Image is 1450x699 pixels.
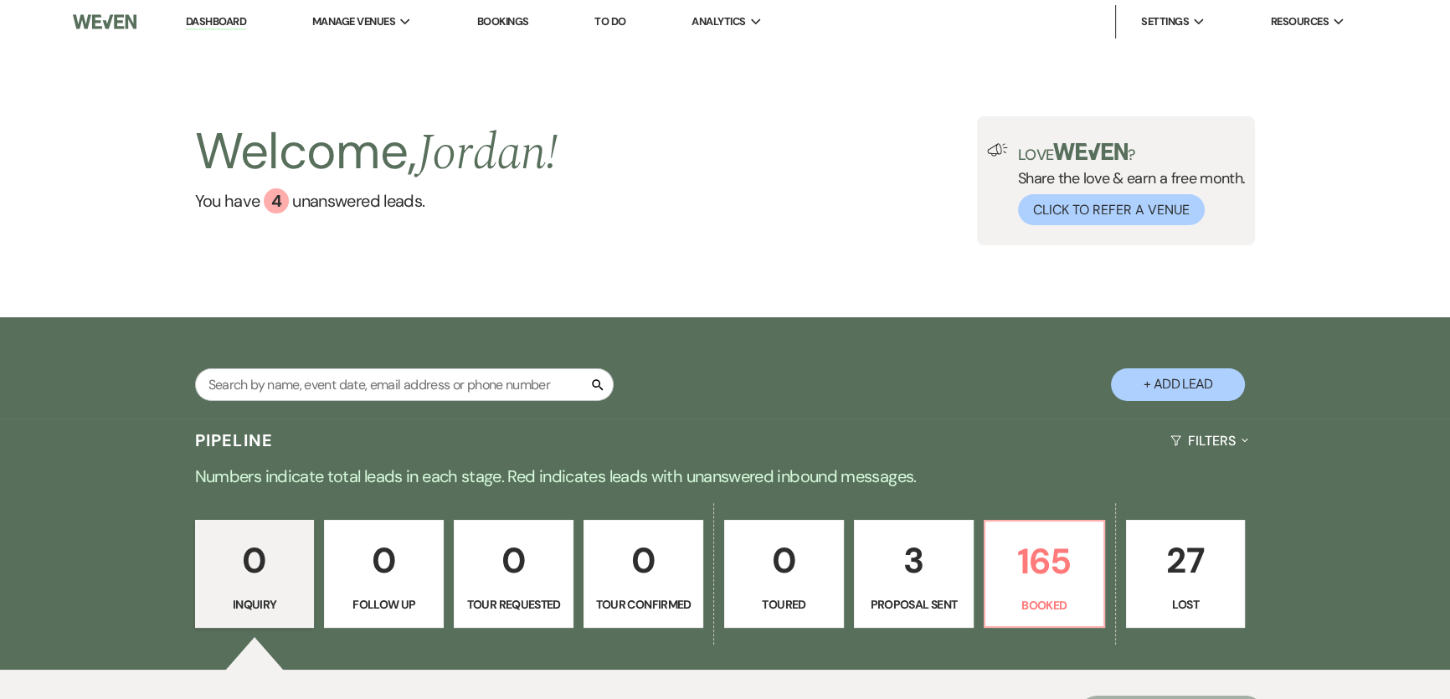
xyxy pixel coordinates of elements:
[594,532,692,588] p: 0
[195,116,558,188] h2: Welcome,
[594,14,625,28] a: To Do
[1126,520,1246,629] a: 27Lost
[1111,368,1245,401] button: + Add Lead
[987,143,1008,157] img: loud-speaker-illustration.svg
[735,532,833,588] p: 0
[195,188,558,213] a: You have 4 unanswered leads.
[854,520,974,629] a: 3Proposal Sent
[335,595,433,614] p: Follow Up
[465,532,563,588] p: 0
[1141,13,1189,30] span: Settings
[1018,143,1246,162] p: Love ?
[195,368,614,401] input: Search by name, event date, email address or phone number
[594,595,692,614] p: Tour Confirmed
[335,532,433,588] p: 0
[865,595,963,614] p: Proposal Sent
[122,463,1328,490] p: Numbers indicate total leads in each stage. Red indicates leads with unanswered inbound messages.
[1164,419,1255,463] button: Filters
[995,533,1093,589] p: 165
[865,532,963,588] p: 3
[465,595,563,614] p: Tour Requested
[584,520,703,629] a: 0Tour Confirmed
[735,595,833,614] p: Toured
[1018,194,1205,225] button: Click to Refer a Venue
[206,532,304,588] p: 0
[995,596,1093,614] p: Booked
[324,520,444,629] a: 0Follow Up
[416,115,558,192] span: Jordan !
[1008,143,1246,225] div: Share the love & earn a free month.
[264,188,289,213] div: 4
[195,429,274,452] h3: Pipeline
[477,14,529,28] a: Bookings
[1137,595,1235,614] p: Lost
[195,520,315,629] a: 0Inquiry
[312,13,395,30] span: Manage Venues
[692,13,745,30] span: Analytics
[454,520,573,629] a: 0Tour Requested
[1137,532,1235,588] p: 27
[984,520,1105,629] a: 165Booked
[1053,143,1128,160] img: weven-logo-green.svg
[1271,13,1329,30] span: Resources
[186,14,246,30] a: Dashboard
[206,595,304,614] p: Inquiry
[724,520,844,629] a: 0Toured
[73,4,136,39] img: Weven Logo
